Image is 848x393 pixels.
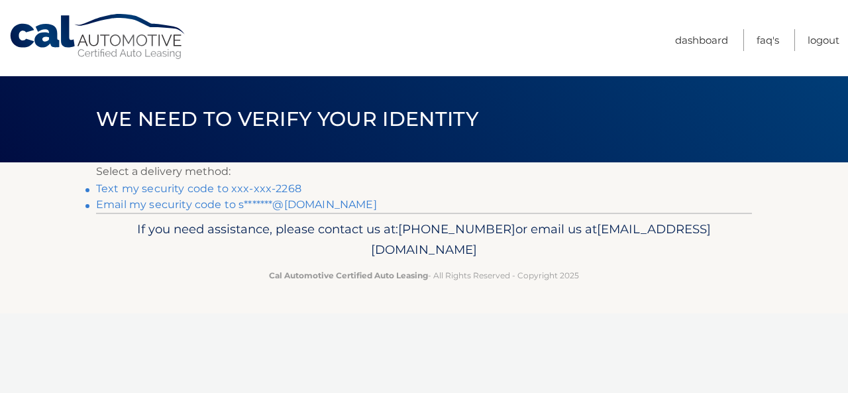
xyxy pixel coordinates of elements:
[105,268,743,282] p: - All Rights Reserved - Copyright 2025
[808,29,839,51] a: Logout
[96,198,377,211] a: Email my security code to s*******@[DOMAIN_NAME]
[269,270,428,280] strong: Cal Automotive Certified Auto Leasing
[9,13,187,60] a: Cal Automotive
[398,221,515,237] span: [PHONE_NUMBER]
[105,219,743,261] p: If you need assistance, please contact us at: or email us at
[96,107,478,131] span: We need to verify your identity
[96,162,752,181] p: Select a delivery method:
[96,182,301,195] a: Text my security code to xxx-xxx-2268
[675,29,728,51] a: Dashboard
[757,29,779,51] a: FAQ's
